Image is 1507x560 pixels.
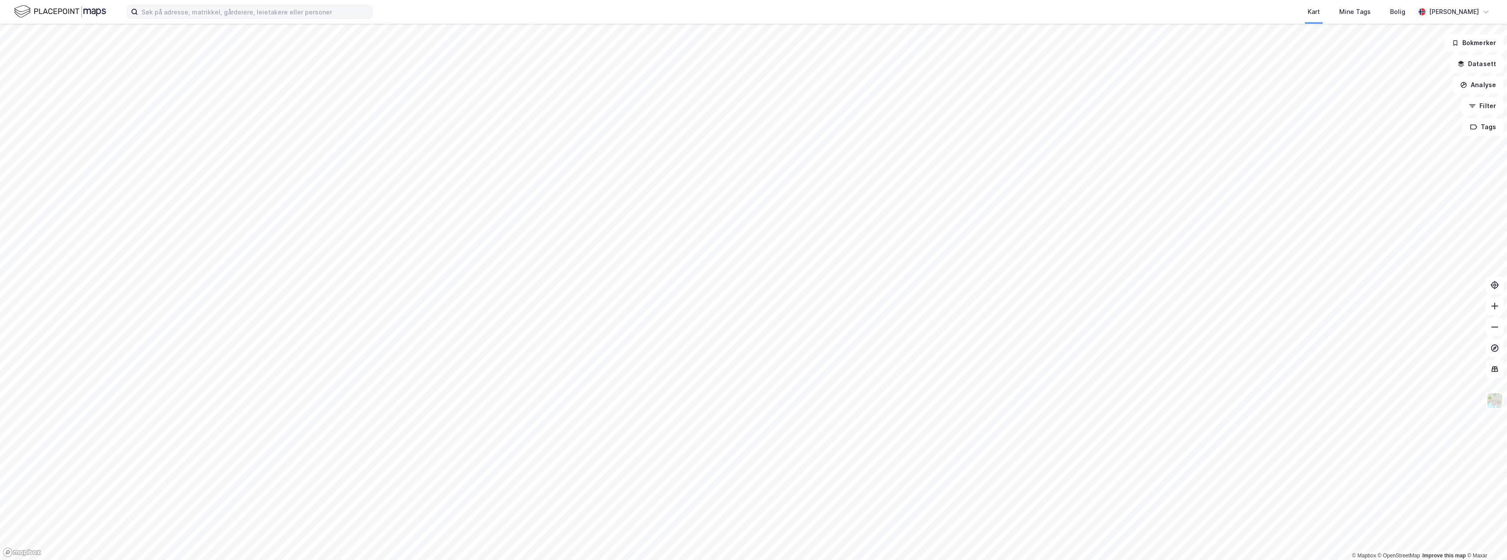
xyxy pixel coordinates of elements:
img: Z [1486,392,1503,409]
div: Kart [1308,7,1320,17]
button: Bokmerker [1444,34,1503,52]
img: logo.f888ab2527a4732fd821a326f86c7f29.svg [14,4,106,19]
div: Kontrollprogram for chat [1463,518,1507,560]
button: Filter [1461,97,1503,115]
div: Bolig [1390,7,1405,17]
button: Analyse [1453,76,1503,94]
a: Mapbox [1352,553,1376,559]
div: Mine Tags [1339,7,1371,17]
button: Tags [1463,118,1503,136]
a: Mapbox homepage [3,547,41,557]
a: Improve this map [1422,553,1466,559]
input: Søk på adresse, matrikkel, gårdeiere, leietakere eller personer [138,5,372,18]
a: OpenStreetMap [1378,553,1420,559]
iframe: Chat Widget [1463,518,1507,560]
div: [PERSON_NAME] [1429,7,1479,17]
button: Datasett [1450,55,1503,73]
